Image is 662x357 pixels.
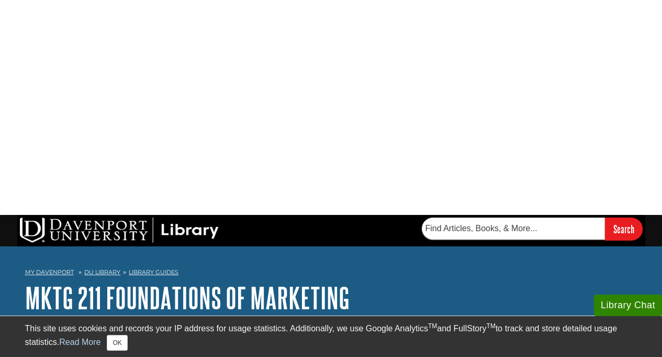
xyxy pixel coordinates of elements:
[59,338,100,347] a: Read More
[25,322,637,351] div: This site uses cookies and records your IP address for usage statistics. Additionally, we use Goo...
[428,322,437,330] sup: TM
[20,218,219,243] img: DU Library
[487,322,496,330] sup: TM
[25,268,74,277] a: My Davenport
[422,218,605,240] input: Find Articles, Books, & More...
[594,295,662,316] button: Library Chat
[25,265,637,282] nav: breadcrumb
[107,335,127,351] button: Close
[605,218,643,240] input: Search
[25,282,350,314] a: MKTG 211 Foundations of Marketing
[129,268,178,276] a: Library Guides
[84,268,120,276] a: DU Library
[422,218,643,240] form: Searches DU Library's articles, books, and more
